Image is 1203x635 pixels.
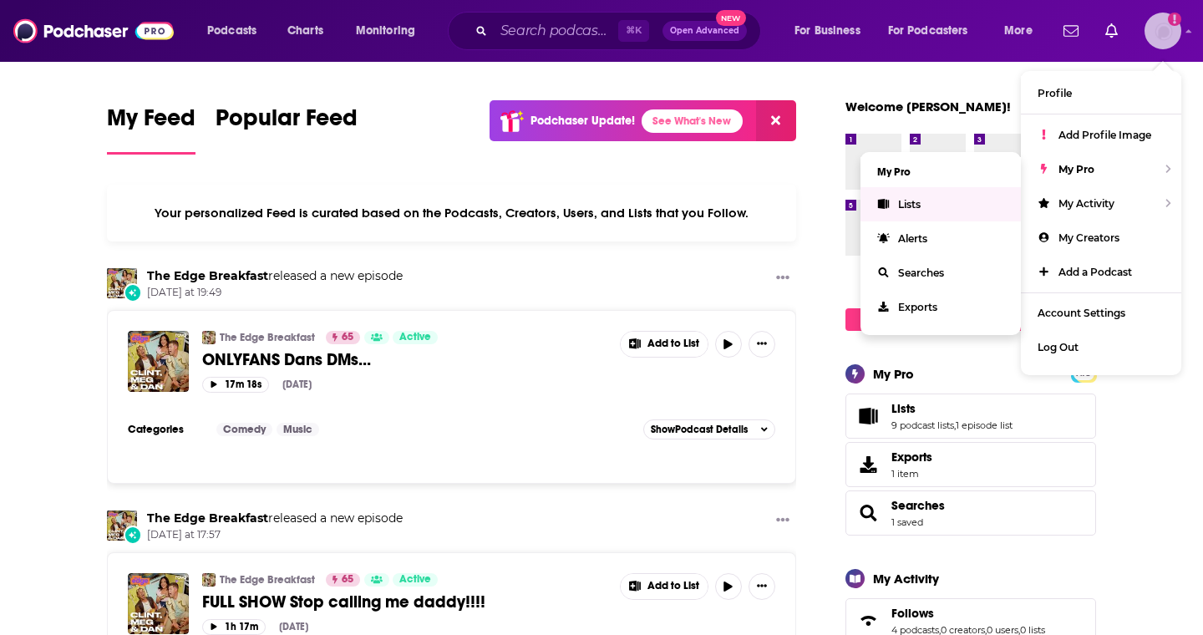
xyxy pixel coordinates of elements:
span: ONLYFANS Dans DMs... [202,349,371,370]
span: 1 item [891,468,932,480]
a: Add Profile Image [1021,118,1181,152]
span: FULL SHOW Stop calling me daddy!!!! [202,592,485,612]
span: Exports [891,450,932,465]
a: Active [393,573,438,587]
span: Charts [287,19,323,43]
a: Add a Podcast [1021,255,1181,289]
button: 17m 18s [202,377,269,393]
a: My Creators [1021,221,1181,255]
a: 1 saved [891,516,923,528]
a: The Edge Breakfast [220,573,315,587]
a: The Edge Breakfast [107,511,137,541]
a: Welcome [PERSON_NAME]! [845,99,1011,114]
span: Add to List [647,338,699,350]
button: Show More Button [769,268,796,289]
a: ONLYFANS Dans DMs... [202,349,608,370]
span: [DATE] at 19:49 [147,286,403,300]
a: Exports [845,442,1096,487]
a: Show notifications dropdown [1057,17,1085,45]
svg: Add a profile image [1168,13,1181,26]
img: User Profile [1145,13,1181,49]
button: open menu [877,18,992,44]
button: Show profile menu [1145,13,1181,49]
a: Searches [851,501,885,525]
span: ⌘ K [618,20,649,42]
button: open menu [195,18,278,44]
span: [DATE] at 17:57 [147,528,403,542]
img: Podchaser - Follow, Share and Rate Podcasts [13,15,174,47]
span: Lists [845,394,1096,439]
a: FULL SHOW Stop calling me daddy!!!! [202,592,608,612]
a: Popular Feed [216,104,358,155]
span: Show Podcast Details [651,424,748,435]
span: Add Profile Image [1058,129,1151,141]
button: Show More Button [621,332,708,357]
h3: Categories [128,423,203,436]
span: Active [399,571,431,588]
div: New Episode [124,283,142,302]
p: Podchaser Update! [530,114,635,128]
a: The Edge Breakfast [220,331,315,344]
span: More [1004,19,1033,43]
a: Lists [851,404,885,428]
span: , [954,419,956,431]
button: open menu [783,18,881,44]
a: Follows [851,609,885,632]
a: Create My Top 8 [845,308,1096,331]
span: Add a Podcast [1058,266,1132,278]
a: Comedy [216,423,272,436]
div: Search podcasts, credits, & more... [464,12,777,50]
span: Exports [851,453,885,476]
span: My Pro [1058,163,1094,175]
a: Account Settings [1021,296,1181,330]
a: ONLYFANS Dans DMs... [128,331,189,392]
h3: released a new episode [147,268,403,284]
div: [DATE] [282,378,312,390]
a: See What's New [642,109,743,133]
a: Show notifications dropdown [1099,17,1124,45]
span: 65 [342,571,353,588]
span: For Business [794,19,860,43]
button: 1h 17m [202,619,266,635]
span: Log Out [1038,341,1079,353]
span: Lists [891,401,916,416]
span: Popular Feed [216,104,358,142]
img: FULL SHOW Stop calling me daddy!!!! [128,573,189,634]
div: [DATE] [279,621,308,632]
span: For Podcasters [888,19,968,43]
span: My Feed [107,104,195,142]
a: Lists [891,401,1013,416]
span: My Activity [1058,197,1114,210]
div: New Episode [124,526,142,544]
img: The Edge Breakfast [202,331,216,344]
span: Monitoring [356,19,415,43]
span: Profile [1038,87,1072,99]
button: Show More Button [621,574,708,599]
div: My Pro [873,366,914,382]
a: The Edge Breakfast [147,268,268,283]
span: 65 [342,329,353,346]
button: Show More Button [749,331,775,358]
button: open menu [344,18,437,44]
span: My Creators [1058,231,1119,244]
a: Profile [1021,76,1181,110]
a: My Feed [107,104,195,155]
img: The Edge Breakfast [107,268,137,298]
button: ShowPodcast Details [643,419,775,439]
span: Logged in as jillgoldstein [1145,13,1181,49]
a: 65 [326,573,360,587]
button: Open AdvancedNew [662,21,747,41]
a: Searches [891,498,945,513]
button: open menu [992,18,1053,44]
span: New [716,10,746,26]
div: Your personalized Feed is curated based on the Podcasts, Creators, Users, and Lists that you Follow. [107,185,796,241]
span: Active [399,329,431,346]
a: Active [393,331,438,344]
button: Show More Button [749,573,775,600]
a: The Edge Breakfast [147,511,268,526]
span: Follows [891,606,934,621]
